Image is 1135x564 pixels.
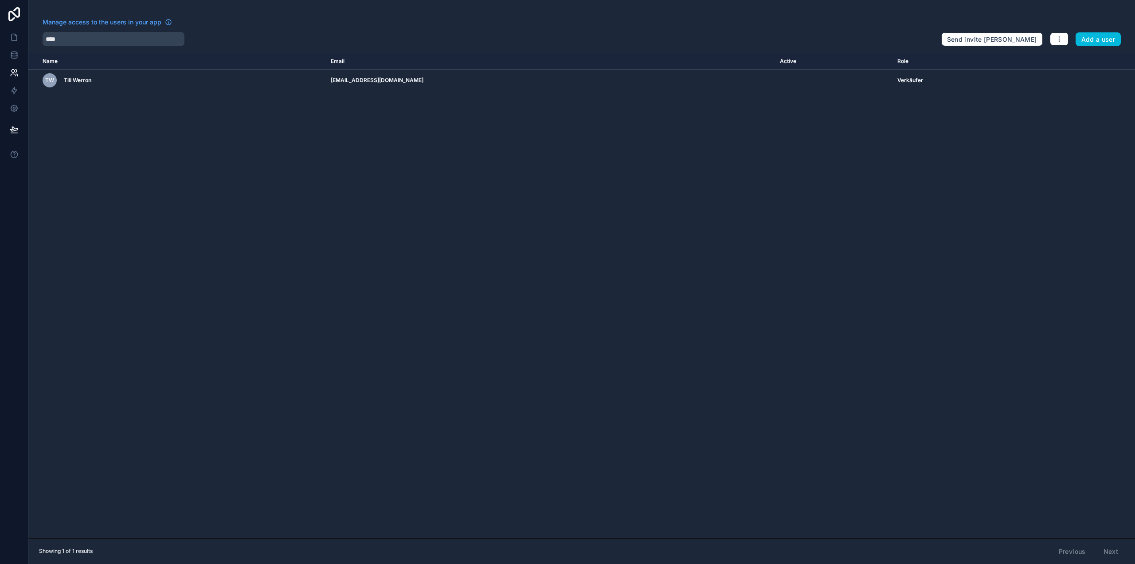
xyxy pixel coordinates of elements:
[28,53,325,70] th: Name
[941,32,1043,47] button: Send invite [PERSON_NAME]
[39,548,93,555] span: Showing 1 of 1 results
[43,18,161,27] span: Manage access to the users in your app
[325,53,775,70] th: Email
[64,77,91,84] span: Till Werron
[897,77,923,84] span: Verkäufer
[1076,32,1121,47] button: Add a user
[28,53,1135,538] div: scrollable content
[325,70,775,91] td: [EMAIL_ADDRESS][DOMAIN_NAME]
[43,18,172,27] a: Manage access to the users in your app
[892,53,1050,70] th: Role
[45,77,54,84] span: TW
[775,53,892,70] th: Active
